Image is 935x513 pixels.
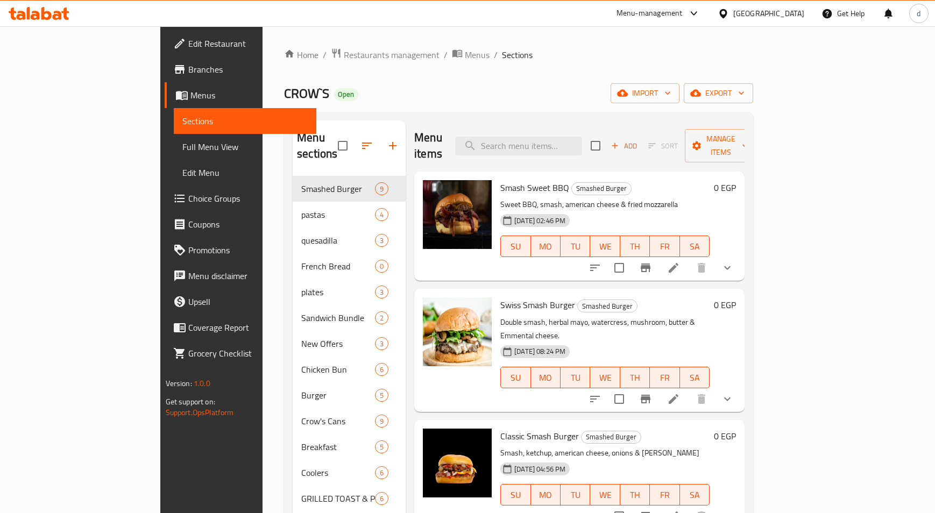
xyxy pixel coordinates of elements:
h6: 0 EGP [714,429,736,444]
p: Double smash, herbal mayo, watercress, mushroom, butter & Emmental cheese. [500,316,710,343]
span: French Bread [301,260,375,273]
div: items [375,492,388,505]
button: TU [561,484,590,505]
div: Menu-management [617,7,683,20]
a: Upsell [165,289,316,315]
button: Branch-specific-item [633,386,658,412]
img: Swiss Smash Burger [423,297,492,366]
span: 9 [376,416,388,426]
span: New Offers [301,337,375,350]
div: items [375,415,388,427]
span: 2 [376,313,388,323]
li: / [494,48,498,61]
span: Smash Sweet BBQ [500,180,569,196]
div: items [375,260,388,273]
span: [DATE] 08:24 PM [510,346,570,357]
span: WE [594,370,615,386]
button: SU [500,484,530,505]
a: Menus [452,48,490,62]
div: items [375,234,388,247]
span: [DATE] 04:56 PM [510,464,570,474]
div: Sandwich Bundle [301,311,375,324]
a: Coverage Report [165,315,316,340]
span: SU [505,370,526,386]
span: SA [684,370,705,386]
h2: Menu sections [297,130,338,162]
span: FR [654,487,675,503]
svg: Show Choices [721,261,734,274]
span: d [917,8,920,19]
span: Smashed Burger [572,182,631,195]
h6: 0 EGP [714,180,736,195]
button: SU [500,236,530,257]
div: items [375,182,388,195]
span: Full Menu View [182,140,308,153]
span: GRILLED TOAST & Panini [301,492,375,505]
button: TH [620,367,650,388]
span: Smashed Burger [578,300,637,312]
span: Version: [166,376,192,390]
button: FR [650,236,679,257]
span: Select to update [608,256,631,279]
span: TH [625,370,646,386]
span: TU [565,370,586,386]
button: SU [500,367,530,388]
button: delete [689,386,714,412]
a: Menu disclaimer [165,263,316,289]
span: MO [535,239,556,254]
button: TU [561,367,590,388]
div: New Offers3 [293,331,406,357]
span: Burger [301,389,375,402]
img: Classic Smash Burger [423,429,492,497]
button: Add [607,138,641,154]
div: items [375,389,388,402]
a: Full Menu View [174,134,316,160]
span: 0 [376,261,388,272]
div: Smashed Burger9 [293,176,406,202]
span: Manage items [693,132,748,159]
button: import [611,83,679,103]
span: Swiss Smash Burger [500,297,575,313]
span: [DATE] 02:46 PM [510,216,570,226]
div: Burger5 [293,382,406,408]
span: Upsell [188,295,308,308]
svg: Show Choices [721,393,734,405]
span: export [692,87,745,100]
div: quesadilla3 [293,227,406,253]
span: SU [505,239,526,254]
span: Classic Smash Burger [500,428,579,444]
a: Menus [165,82,316,108]
li: / [444,48,448,61]
span: plates [301,286,375,298]
a: Support.OpsPlatform [166,405,234,419]
span: 5 [376,390,388,401]
span: WE [594,487,615,503]
span: MO [535,370,556,386]
span: Select to update [608,388,631,410]
div: items [375,337,388,350]
input: search [455,137,582,155]
span: Select section first [641,138,685,154]
a: Choice Groups [165,186,316,211]
a: Edit menu item [667,261,680,274]
button: SA [680,236,710,257]
span: Coolers [301,466,375,479]
a: Restaurants management [331,48,440,62]
span: Restaurants management [344,48,440,61]
div: [GEOGRAPHIC_DATA] [733,8,804,19]
span: Smashed Burger [582,431,641,443]
span: Promotions [188,244,308,256]
div: GRILLED TOAST & Panini6 [293,486,406,511]
span: 6 [376,494,388,504]
button: sort-choices [582,386,608,412]
div: French Bread0 [293,253,406,279]
span: MO [535,487,556,503]
span: SU [505,487,526,503]
button: SA [680,367,710,388]
span: Breakfast [301,440,375,453]
span: Sections [502,48,533,61]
